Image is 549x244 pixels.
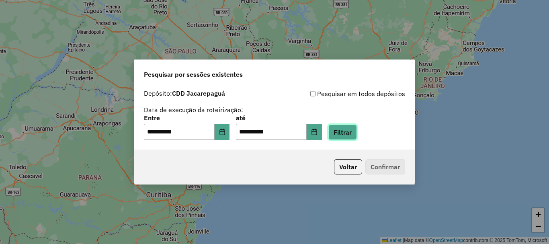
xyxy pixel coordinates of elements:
[144,113,229,123] label: Entre
[307,124,322,140] button: Choose Date
[215,124,230,140] button: Choose Date
[144,70,243,79] span: Pesquisar por sessões existentes
[172,89,225,97] strong: CDD Jacarepaguá
[334,159,362,174] button: Voltar
[328,125,357,140] button: Filtrar
[274,89,405,98] div: Pesquisar em todos depósitos
[144,88,225,98] label: Depósito:
[144,105,243,115] label: Data de execução da roteirização:
[236,113,322,123] label: até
